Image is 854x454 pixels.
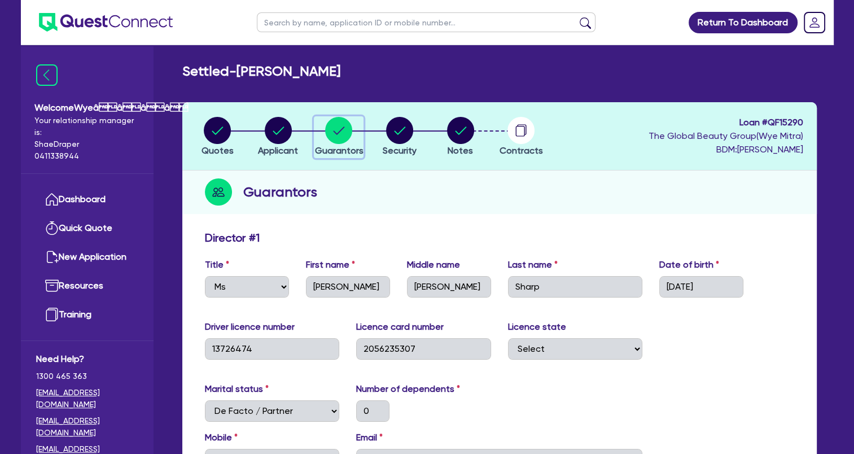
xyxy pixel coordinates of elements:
a: Dropdown toggle [800,8,829,37]
label: First name [306,258,355,272]
label: Email [356,431,383,444]
a: Dashboard [36,185,138,214]
span: Guarantors [314,145,363,156]
a: Quick Quote [36,214,138,243]
a: Return To Dashboard [689,12,798,33]
span: Welcome Wyeââââ [34,101,140,115]
span: Loan # QF15290 [649,116,803,129]
input: Search by name, application ID or mobile number... [257,12,595,32]
label: Number of dependents [356,382,460,396]
span: Your relationship manager is: Shae Draper 0411338944 [34,115,140,162]
button: Guarantors [314,116,364,158]
h2: Guarantors [243,182,317,202]
label: Licence state [508,320,566,334]
img: new-application [45,250,59,264]
span: Need Help? [36,352,138,366]
span: 1300 465 363 [36,370,138,382]
a: Training [36,300,138,329]
img: quick-quote [45,221,59,235]
img: icon-menu-close [36,64,58,86]
span: Security [383,145,417,156]
button: Contracts [499,116,544,158]
button: Notes [446,116,475,158]
button: Quotes [201,116,234,158]
span: Quotes [202,145,234,156]
label: Mobile [205,431,238,444]
label: Last name [508,258,558,272]
img: step-icon [205,178,232,206]
label: Driver licence number [205,320,295,334]
span: Contracts [500,145,543,156]
label: Title [205,258,229,272]
a: [EMAIL_ADDRESS][DOMAIN_NAME] [36,415,138,439]
a: Resources [36,272,138,300]
img: training [45,308,59,321]
span: BDM: [PERSON_NAME] [649,143,803,156]
span: Notes [448,145,473,156]
button: Applicant [257,116,299,158]
span: The Global Beauty Group ( Wye​​​​ Mitra ) [649,130,803,141]
img: quest-connect-logo-blue [39,13,173,32]
label: Date of birth [659,258,719,272]
label: Marital status [205,382,269,396]
input: DD / MM / YYYY [659,276,743,298]
a: New Application [36,243,138,272]
label: Middle name [407,258,460,272]
button: Security [382,116,417,158]
h2: Settled - [PERSON_NAME] [182,63,340,80]
img: resources [45,279,59,293]
h3: Director # 1 [205,231,260,245]
span: Applicant [258,145,298,156]
label: Licence card number [356,320,444,334]
a: [EMAIL_ADDRESS][DOMAIN_NAME] [36,387,138,411]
